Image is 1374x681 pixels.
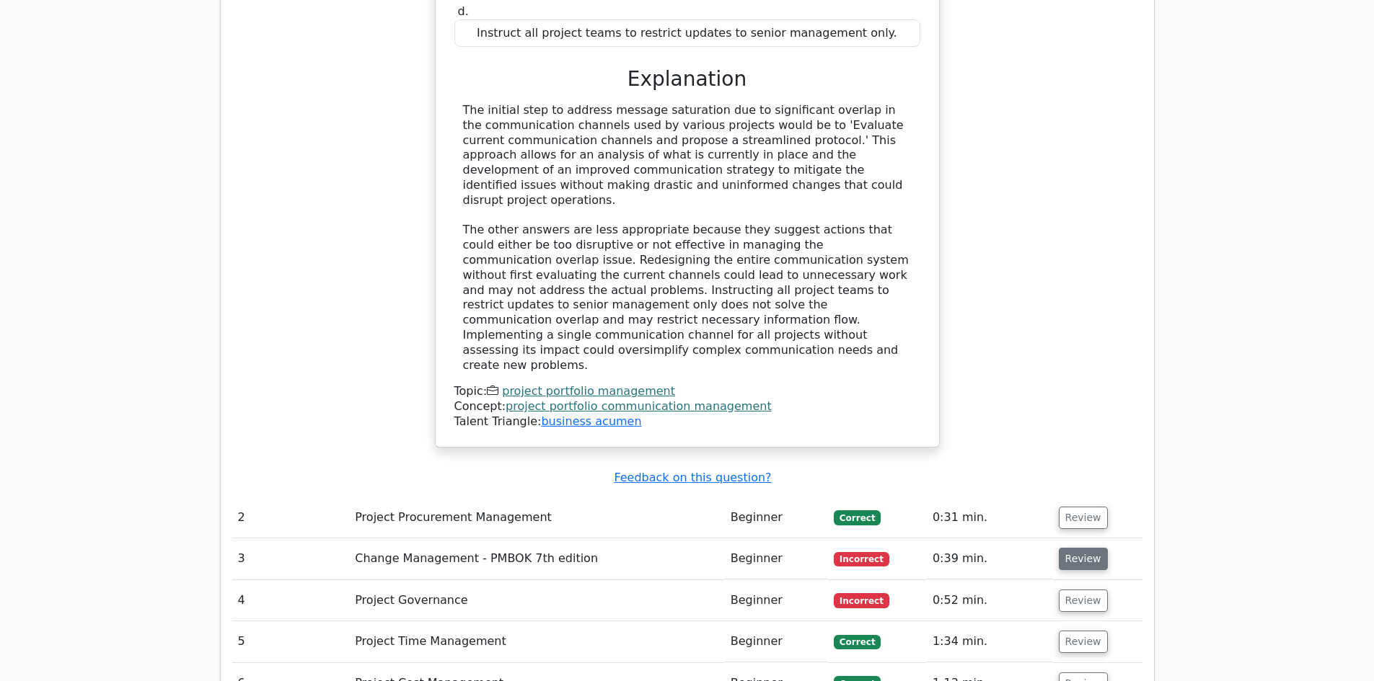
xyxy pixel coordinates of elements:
[1059,548,1108,570] button: Review
[541,414,641,428] a: business acumen
[506,399,772,413] a: project portfolio communication management
[834,593,889,607] span: Incorrect
[1059,507,1108,529] button: Review
[232,538,350,579] td: 3
[1059,589,1108,612] button: Review
[232,580,350,621] td: 4
[463,103,912,373] div: The initial step to address message saturation due to significant overlap in the communication ch...
[725,621,828,662] td: Beginner
[349,538,725,579] td: Change Management - PMBOK 7th edition
[725,580,828,621] td: Beginner
[349,497,725,538] td: Project Procurement Management
[463,67,912,92] h3: Explanation
[725,497,828,538] td: Beginner
[454,399,920,414] div: Concept:
[725,538,828,579] td: Beginner
[458,4,469,18] span: d.
[927,497,1053,538] td: 0:31 min.
[502,384,675,398] a: project portfolio management
[927,621,1053,662] td: 1:34 min.
[232,621,350,662] td: 5
[349,580,725,621] td: Project Governance
[834,552,889,566] span: Incorrect
[834,510,881,525] span: Correct
[349,621,725,662] td: Project Time Management
[454,384,920,399] div: Topic:
[927,580,1053,621] td: 0:52 min.
[834,635,881,649] span: Correct
[454,384,920,429] div: Talent Triangle:
[614,471,771,484] a: Feedback on this question?
[927,538,1053,579] td: 0:39 min.
[232,497,350,538] td: 2
[1059,631,1108,653] button: Review
[454,19,920,48] div: Instruct all project teams to restrict updates to senior management only.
